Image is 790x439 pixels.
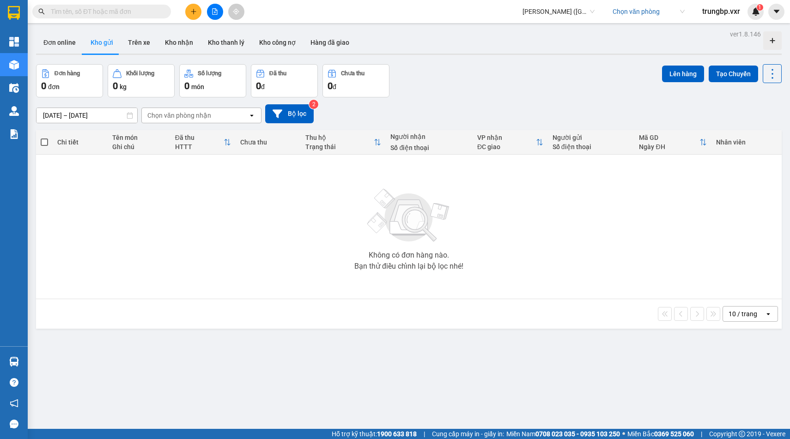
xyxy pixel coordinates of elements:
[179,64,246,97] button: Số lượng0món
[477,134,536,141] div: VP nhận
[763,31,782,50] div: Tạo kho hàng mới
[9,129,19,139] img: solution-icon
[112,134,166,141] div: Tên món
[369,252,449,259] div: Không có đơn hàng nào.
[9,357,19,367] img: warehouse-icon
[639,134,699,141] div: Mã GD
[768,4,784,20] button: caret-down
[322,64,389,97] button: Chưa thu0đ
[758,4,761,11] span: 1
[473,130,548,155] th: Toggle SortBy
[113,80,118,91] span: 0
[535,430,620,438] strong: 0708 023 035 - 0935 103 250
[634,130,711,155] th: Toggle SortBy
[198,70,221,77] div: Số lượng
[730,29,761,39] div: ver 1.8.146
[390,133,468,140] div: Người nhận
[170,130,236,155] th: Toggle SortBy
[207,4,223,20] button: file-add
[354,263,463,270] div: Bạn thử điều chỉnh lại bộ lọc nhé!
[424,429,425,439] span: |
[233,8,239,15] span: aim
[57,138,103,146] div: Chi tiết
[10,399,18,408] span: notification
[175,143,224,150] div: HTTT
[240,138,296,146] div: Chưa thu
[9,60,19,70] img: warehouse-icon
[36,108,137,123] input: Select a date range.
[10,420,18,428] span: message
[158,31,201,54] button: Kho nhận
[328,80,333,91] span: 0
[8,6,20,20] img: logo-vxr
[269,70,286,77] div: Đã thu
[303,31,357,54] button: Hàng đã giao
[701,429,702,439] span: |
[739,431,745,437] span: copyright
[147,111,211,120] div: Chọn văn phòng nhận
[627,429,694,439] span: Miền Bắc
[251,64,318,97] button: Đã thu0đ
[265,104,314,123] button: Bộ lọc
[108,64,175,97] button: Khối lượng0kg
[305,143,374,150] div: Trạng thái
[51,6,160,17] input: Tìm tên, số ĐT hoặc mã đơn
[772,7,781,16] span: caret-down
[228,4,244,20] button: aim
[553,143,630,150] div: Số điện thoại
[9,83,19,93] img: warehouse-icon
[333,83,336,90] span: đ
[301,130,386,155] th: Toggle SortBy
[639,143,699,150] div: Ngày ĐH
[248,112,255,119] svg: open
[112,143,166,150] div: Ghi chú
[83,31,121,54] button: Kho gửi
[175,134,224,141] div: Đã thu
[9,37,19,47] img: dashboard-icon
[622,432,625,436] span: ⚪️
[121,31,158,54] button: Trên xe
[212,8,218,15] span: file-add
[126,70,154,77] div: Khối lượng
[765,310,772,318] svg: open
[36,64,103,97] button: Đơn hàng0đơn
[9,106,19,116] img: warehouse-icon
[654,430,694,438] strong: 0369 525 060
[55,70,80,77] div: Đơn hàng
[757,4,763,11] sup: 1
[477,143,536,150] div: ĐC giao
[716,138,777,146] div: Nhân viên
[256,80,261,91] span: 0
[305,134,374,141] div: Thu hộ
[553,134,630,141] div: Người gửi
[261,83,265,90] span: đ
[191,83,204,90] span: món
[363,183,455,248] img: svg+xml;base64,PHN2ZyBjbGFzcz0ibGlzdC1wbHVnX19zdmciIHhtbG5zPSJodHRwOi8vd3d3LnczLm9yZy8yMDAwL3N2Zy...
[201,31,252,54] button: Kho thanh lý
[332,429,417,439] span: Hỗ trợ kỹ thuật:
[695,6,747,17] span: trungbp.vxr
[120,83,127,90] span: kg
[377,430,417,438] strong: 1900 633 818
[662,66,704,82] button: Lên hàng
[36,31,83,54] button: Đơn online
[252,31,303,54] button: Kho công nợ
[38,8,45,15] span: search
[390,144,468,151] div: Số điện thoại
[432,429,504,439] span: Cung cấp máy in - giấy in:
[48,83,60,90] span: đơn
[341,70,365,77] div: Chưa thu
[729,309,757,319] div: 10 / trang
[309,100,318,109] sup: 2
[709,66,758,82] button: Tạo Chuyến
[752,7,760,16] img: icon-new-feature
[506,429,620,439] span: Miền Nam
[10,378,18,387] span: question-circle
[523,5,595,18] span: Kim Liên (Đà Nẵng)
[41,80,46,91] span: 0
[185,4,201,20] button: plus
[184,80,189,91] span: 0
[190,8,197,15] span: plus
